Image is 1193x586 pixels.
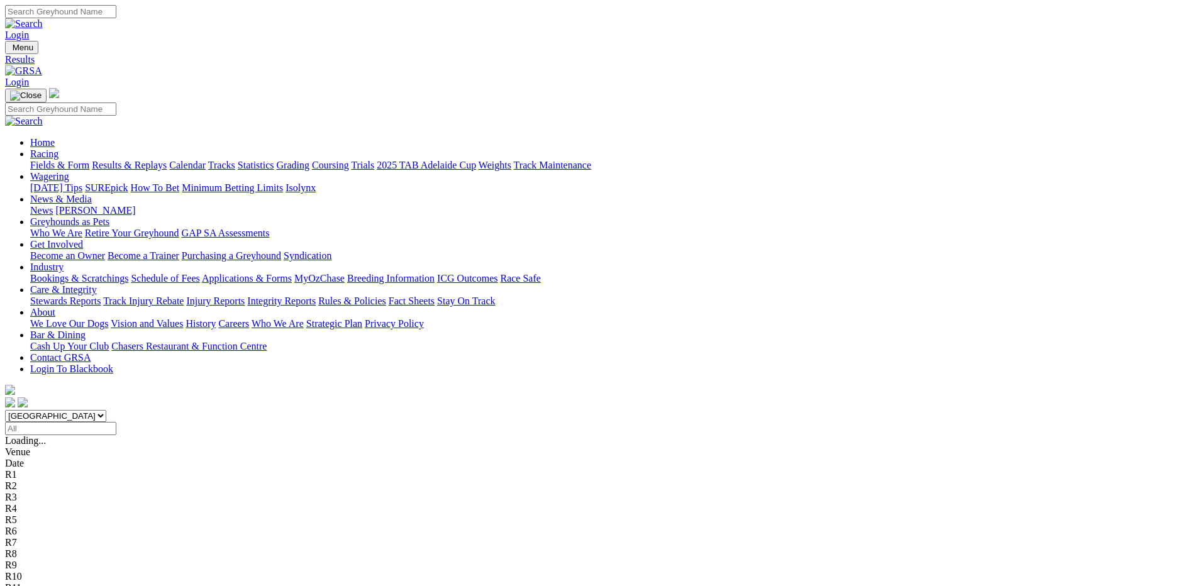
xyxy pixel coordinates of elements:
a: Get Involved [30,239,83,250]
a: Login [5,77,29,87]
a: Become an Owner [30,250,105,261]
a: Purchasing a Greyhound [182,250,281,261]
img: GRSA [5,65,42,77]
a: Who We Are [30,228,82,238]
input: Select date [5,422,116,435]
a: How To Bet [131,182,180,193]
a: Track Maintenance [514,160,591,170]
a: Stay On Track [437,296,495,306]
a: News [30,205,53,216]
a: Weights [479,160,511,170]
a: About [30,307,55,318]
a: Integrity Reports [247,296,316,306]
a: Chasers Restaurant & Function Centre [111,341,267,351]
a: Privacy Policy [365,318,424,329]
a: Cash Up Your Club [30,341,109,351]
a: Bookings & Scratchings [30,273,128,284]
div: R1 [5,469,1188,480]
div: Care & Integrity [30,296,1188,307]
a: Bar & Dining [30,329,86,340]
img: logo-grsa-white.png [49,88,59,98]
a: News & Media [30,194,92,204]
a: Wagering [30,171,69,182]
div: Racing [30,160,1188,171]
a: Injury Reports [186,296,245,306]
input: Search [5,5,116,18]
a: SUREpick [85,182,128,193]
a: Become a Trainer [108,250,179,261]
a: Fact Sheets [389,296,435,306]
div: Industry [30,273,1188,284]
div: R7 [5,537,1188,548]
a: MyOzChase [294,273,345,284]
img: logo-grsa-white.png [5,385,15,395]
a: Coursing [312,160,349,170]
a: Results [5,54,1188,65]
a: Isolynx [286,182,316,193]
a: Track Injury Rebate [103,296,184,306]
button: Toggle navigation [5,89,47,102]
span: Menu [13,43,33,52]
div: Venue [5,446,1188,458]
a: Login [5,30,29,40]
div: R8 [5,548,1188,560]
a: Results & Replays [92,160,167,170]
div: News & Media [30,205,1188,216]
button: Toggle navigation [5,41,38,54]
img: Close [10,91,42,101]
div: Date [5,458,1188,469]
a: Grading [277,160,309,170]
div: R10 [5,571,1188,582]
a: Race Safe [500,273,540,284]
a: ICG Outcomes [437,273,497,284]
a: History [186,318,216,329]
a: Careers [218,318,249,329]
a: GAP SA Assessments [182,228,270,238]
a: Racing [30,148,58,159]
a: Schedule of Fees [131,273,199,284]
a: Greyhounds as Pets [30,216,109,227]
img: Search [5,116,43,127]
div: R5 [5,514,1188,526]
a: Vision and Values [111,318,183,329]
span: Loading... [5,435,46,446]
img: facebook.svg [5,397,15,407]
div: Wagering [30,182,1188,194]
a: Care & Integrity [30,284,97,295]
a: Stewards Reports [30,296,101,306]
div: Get Involved [30,250,1188,262]
div: R9 [5,560,1188,571]
a: Trials [351,160,374,170]
div: R6 [5,526,1188,537]
div: About [30,318,1188,329]
a: Calendar [169,160,206,170]
a: Syndication [284,250,331,261]
div: Bar & Dining [30,341,1188,352]
a: Minimum Betting Limits [182,182,283,193]
a: Applications & Forms [202,273,292,284]
a: 2025 TAB Adelaide Cup [377,160,476,170]
a: Login To Blackbook [30,363,113,374]
img: Search [5,18,43,30]
div: Greyhounds as Pets [30,228,1188,239]
a: Rules & Policies [318,296,386,306]
div: R4 [5,503,1188,514]
div: R3 [5,492,1188,503]
a: We Love Our Dogs [30,318,108,329]
a: Contact GRSA [30,352,91,363]
input: Search [5,102,116,116]
a: Retire Your Greyhound [85,228,179,238]
a: Breeding Information [347,273,435,284]
a: Tracks [208,160,235,170]
a: Industry [30,262,64,272]
img: twitter.svg [18,397,28,407]
a: Home [30,137,55,148]
div: R2 [5,480,1188,492]
a: [PERSON_NAME] [55,205,135,216]
a: Fields & Form [30,160,89,170]
a: Strategic Plan [306,318,362,329]
a: [DATE] Tips [30,182,82,193]
a: Who We Are [252,318,304,329]
a: Statistics [238,160,274,170]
